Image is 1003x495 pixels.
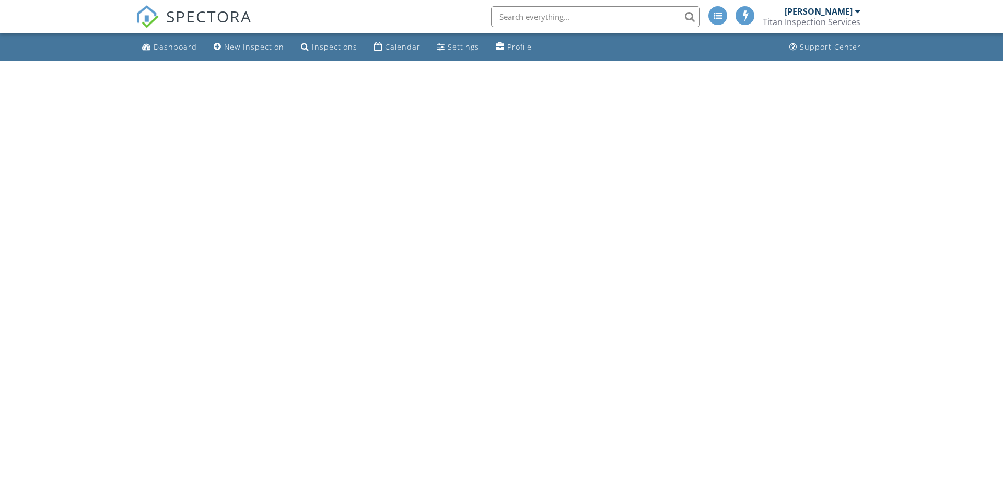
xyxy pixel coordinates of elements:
input: Search everything... [491,6,700,27]
div: Titan Inspection Services [763,17,860,27]
a: Profile [492,38,536,57]
a: Settings [433,38,483,57]
img: The Best Home Inspection Software - Spectora [136,5,159,28]
div: Profile [507,42,532,52]
div: [PERSON_NAME] [785,6,853,17]
div: Support Center [800,42,861,52]
a: Dashboard [138,38,201,57]
span: SPECTORA [166,5,252,27]
a: SPECTORA [136,14,252,36]
div: Calendar [385,42,421,52]
div: Dashboard [154,42,197,52]
a: New Inspection [209,38,288,57]
a: Support Center [785,38,865,57]
div: Inspections [312,42,357,52]
a: Inspections [297,38,361,57]
div: Settings [448,42,479,52]
div: New Inspection [224,42,284,52]
a: Calendar [370,38,425,57]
